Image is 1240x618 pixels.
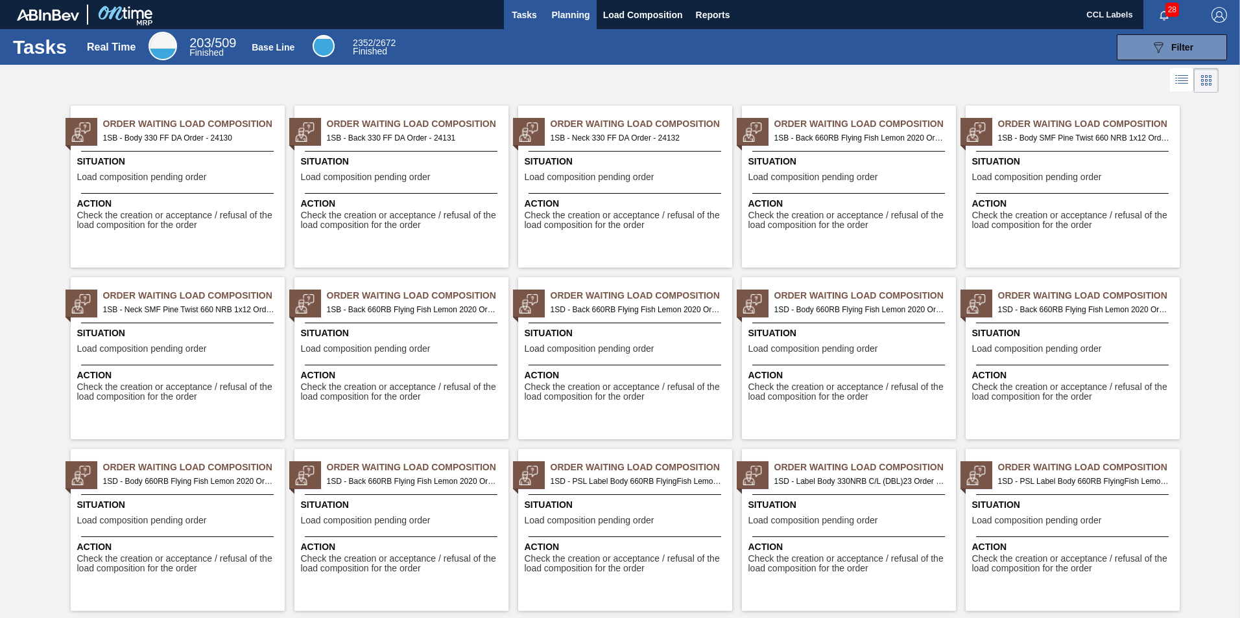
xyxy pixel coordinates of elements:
span: Situation [972,498,1176,512]
span: Order Waiting Load Composition [998,117,1180,131]
span: Check the creation or acceptance / refusal of the load composition for the order [77,211,281,231]
span: Check the creation or acceptance / refusal of the load composition for the order [301,382,505,402]
span: Check the creation or acceptance / refusal of the load composition for the order [748,554,953,574]
span: Action [972,369,1176,382]
img: status [743,466,762,485]
span: Order Waiting Load Composition [774,117,956,131]
span: 1SD - PSL Label Body 660RB FlyingFish Lemon PU Order - 32525 [998,474,1169,488]
span: Order Waiting Load Composition [998,461,1180,474]
span: Situation [972,326,1176,340]
span: Situation [77,498,281,512]
span: Action [748,197,953,211]
span: Situation [748,498,953,512]
div: Base Line [353,39,396,56]
span: 28 [1165,3,1179,17]
span: 1SB - Back 660RB Flying Fish Lemon 2020 Order - 26483 [327,303,498,317]
span: Check the creation or acceptance / refusal of the load composition for the order [301,554,505,574]
span: Order Waiting Load Composition [327,117,508,131]
span: Situation [525,326,729,340]
img: status [71,122,91,142]
span: Check the creation or acceptance / refusal of the load composition for the order [748,211,953,231]
span: Load composition pending order [301,344,431,354]
span: 1SD - Body 660RB Flying Fish Lemon 2020 Order - 31010 [774,303,946,317]
span: Action [972,540,1176,554]
span: Reports [696,7,730,23]
span: Action [301,540,505,554]
span: Situation [77,326,281,340]
span: Situation [77,155,281,168]
span: / 2672 [353,38,396,48]
span: Order Waiting Load Composition [774,289,956,303]
span: Order Waiting Load Composition [103,461,285,474]
span: Check the creation or acceptance / refusal of the load composition for the order [525,211,729,231]
span: Order Waiting Load Composition [998,289,1180,303]
span: Situation [748,326,953,340]
img: status [71,466,91,485]
span: Order Waiting Load Composition [327,461,508,474]
h1: Tasks [13,40,70,54]
span: Action [301,197,505,211]
span: Action [525,540,729,554]
img: status [295,122,315,142]
span: 1SB - Back 330 FF DA Order - 24131 [327,131,498,145]
span: Situation [301,498,505,512]
div: Base Line [313,35,335,57]
span: Check the creation or acceptance / refusal of the load composition for the order [748,382,953,402]
span: Tasks [510,7,539,23]
span: 1SB - Body SMF Pine Twist 660 NRB 1x12 Order - 24139 [998,131,1169,145]
span: Load Composition [603,7,683,23]
span: Situation [525,155,729,168]
img: status [295,466,315,485]
div: Card Vision [1194,68,1219,93]
span: Load composition pending order [972,172,1102,182]
span: Check the creation or acceptance / refusal of the load composition for the order [77,382,281,402]
button: Notifications [1143,6,1185,24]
span: 1SD - Back 660RB Flying Fish Lemon 2020 Order - 31242 [327,474,498,488]
span: 1SB - Body 330 FF DA Order - 24130 [103,131,274,145]
img: status [519,466,538,485]
img: status [966,294,986,314]
span: Check the creation or acceptance / refusal of the load composition for the order [77,554,281,574]
img: status [743,122,762,142]
span: Check the creation or acceptance / refusal of the load composition for the order [525,554,729,574]
span: 1SD - Label Body 330NRB C/L (DBL)23 Order - 31729 [774,474,946,488]
span: Action [525,197,729,211]
span: Load composition pending order [748,516,878,525]
span: Situation [525,498,729,512]
span: Finished [353,46,387,56]
span: Order Waiting Load Composition [551,289,732,303]
span: / 509 [189,36,236,50]
span: 2352 [353,38,373,48]
span: Finished [189,47,224,58]
span: Order Waiting Load Composition [551,117,732,131]
img: status [966,466,986,485]
span: Planning [552,7,590,23]
img: status [966,122,986,142]
span: Load composition pending order [77,172,207,182]
span: Order Waiting Load Composition [327,289,508,303]
span: 1SD - Back 660RB Flying Fish Lemon 2020 Order - 30779 [551,303,722,317]
span: Situation [748,155,953,168]
span: Order Waiting Load Composition [774,461,956,474]
span: Action [301,369,505,382]
span: Situation [972,155,1176,168]
span: Action [77,369,281,382]
span: Check the creation or acceptance / refusal of the load composition for the order [525,382,729,402]
img: status [743,294,762,314]
span: Check the creation or acceptance / refusal of the load composition for the order [301,211,505,231]
img: TNhmsLtSVTkK8tSr43FrP2fwEKptu5GPRR3wAAAABJRU5ErkJggg== [17,9,79,21]
img: status [295,294,315,314]
span: Order Waiting Load Composition [103,117,285,131]
span: Situation [301,155,505,168]
div: Base Line [252,42,294,52]
span: 203 [189,36,211,50]
span: Check the creation or acceptance / refusal of the load composition for the order [972,382,1176,402]
span: Order Waiting Load Composition [551,461,732,474]
span: Load composition pending order [748,344,878,354]
img: Logout [1211,7,1227,23]
span: Load composition pending order [525,344,654,354]
span: Check the creation or acceptance / refusal of the load composition for the order [972,211,1176,231]
span: Load composition pending order [77,516,207,525]
span: Load composition pending order [77,344,207,354]
span: Load composition pending order [301,172,431,182]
